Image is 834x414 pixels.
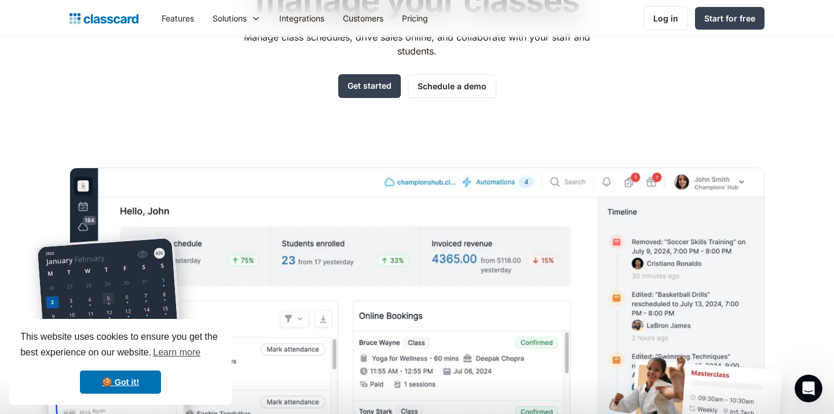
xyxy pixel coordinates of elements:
[334,5,393,31] a: Customers
[9,319,232,405] div: cookieconsent
[151,344,202,361] a: learn more about cookies
[704,12,755,24] div: Start for free
[393,5,437,31] a: Pricing
[20,330,221,361] span: This website uses cookies to ensure you get the best experience on our website.
[653,12,678,24] div: Log in
[338,74,401,98] a: Get started
[795,375,822,402] iframe: Intercom live chat
[695,7,765,30] a: Start for free
[643,6,688,30] a: Log in
[408,74,496,98] a: Schedule a demo
[233,30,601,58] p: Manage class schedules, drive sales online, and collaborate with your staff and students.
[69,10,138,27] a: Logo
[213,12,247,24] div: Solutions
[270,5,334,31] a: Integrations
[152,5,203,31] a: Features
[80,371,161,394] a: dismiss cookie message
[203,5,270,31] div: Solutions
